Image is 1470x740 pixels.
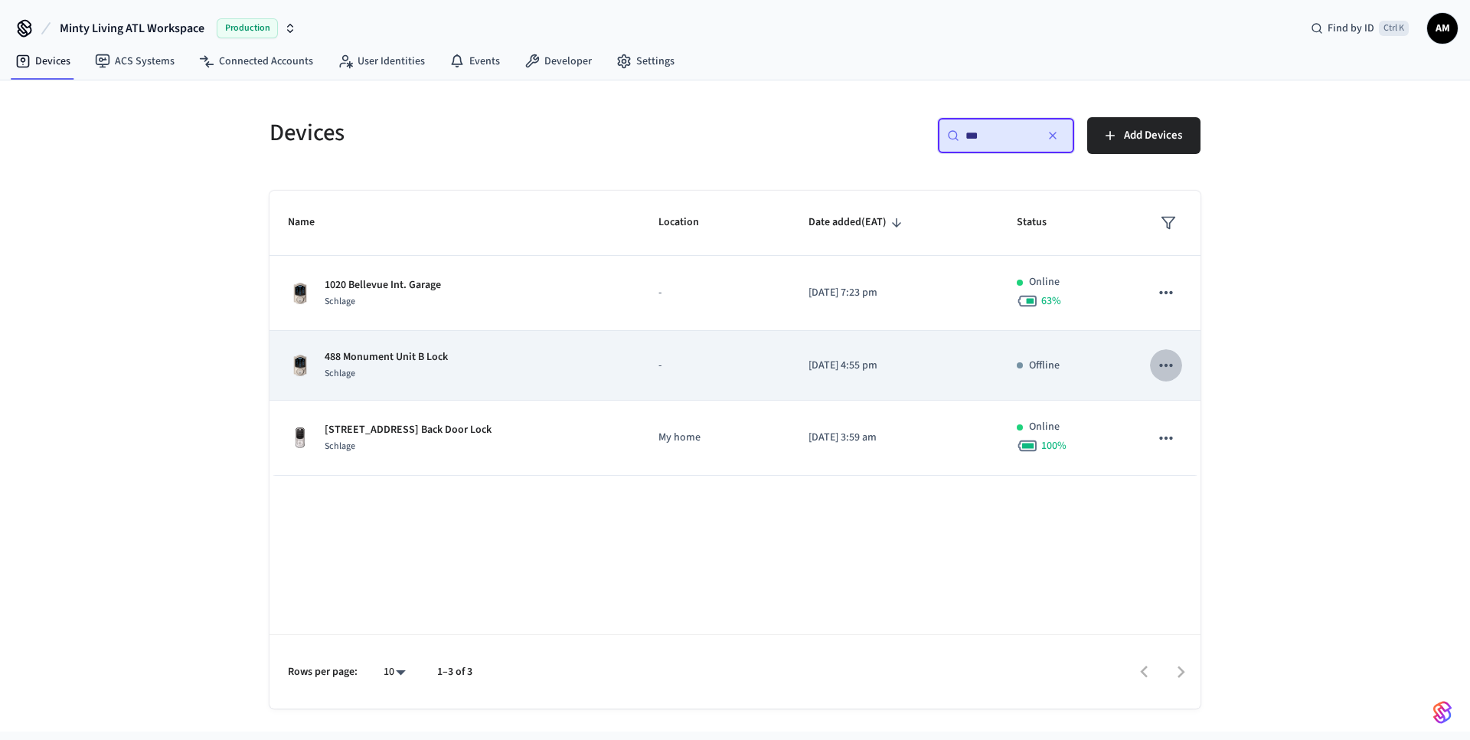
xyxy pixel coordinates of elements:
div: 10 [376,661,413,683]
img: Schlage Sense Smart Deadbolt with Camelot Trim, Front [288,353,312,378]
span: Schlage [325,295,355,308]
h5: Devices [269,117,726,149]
p: Online [1029,274,1060,290]
p: 1–3 of 3 [437,664,472,680]
img: Schlage Sense Smart Deadbolt with Camelot Trim, Front [288,281,312,306]
p: - [658,285,772,301]
a: Settings [604,47,687,75]
a: Developer [512,47,604,75]
p: [STREET_ADDRESS] Back Door Lock [325,422,492,438]
span: Production [217,18,278,38]
p: [DATE] 7:23 pm [808,285,979,301]
span: Name [288,211,335,234]
span: Schlage [325,440,355,453]
p: [DATE] 4:55 pm [808,358,979,374]
p: Offline [1029,358,1060,374]
p: 488 Monument Unit B Lock [325,349,448,365]
p: - [658,358,772,374]
span: Ctrl K [1379,21,1409,36]
span: Add Devices [1124,126,1182,146]
a: Devices [3,47,83,75]
a: Connected Accounts [187,47,325,75]
span: Location [658,211,719,234]
a: Events [437,47,512,75]
a: ACS Systems [83,47,187,75]
span: Schlage [325,367,355,380]
span: Status [1017,211,1067,234]
a: User Identities [325,47,437,75]
p: Rows per page: [288,664,358,680]
span: 100 % [1041,438,1067,453]
span: AM [1429,15,1456,42]
div: Find by IDCtrl K [1298,15,1421,42]
button: Add Devices [1087,117,1200,154]
button: AM [1427,13,1458,44]
span: Find by ID [1328,21,1374,36]
p: Online [1029,419,1060,435]
img: Yale Assure Touchscreen Wifi Smart Lock, Satin Nickel, Front [288,426,312,450]
p: [DATE] 3:59 am [808,430,979,446]
span: Minty Living ATL Workspace [60,19,204,38]
span: 63 % [1041,293,1061,309]
img: SeamLogoGradient.69752ec5.svg [1433,700,1452,725]
table: sticky table [269,191,1200,476]
p: My home [658,430,772,446]
p: 1020 Bellevue Int. Garage [325,277,441,293]
span: Date added(EAT) [808,211,906,234]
